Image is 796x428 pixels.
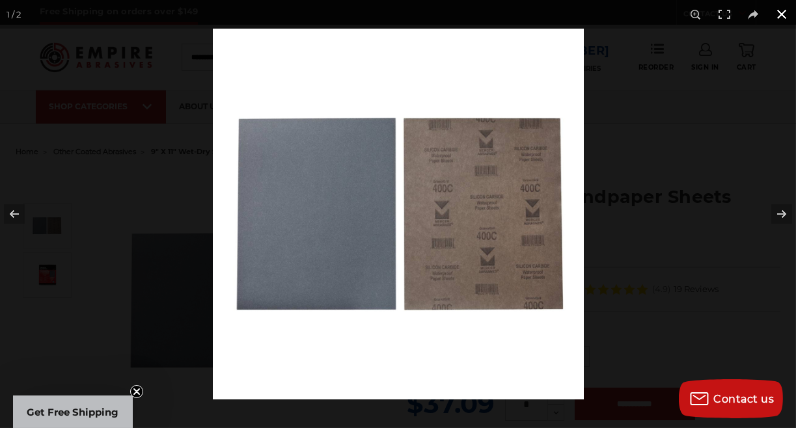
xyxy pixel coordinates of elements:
span: Get Free Shipping [27,406,119,418]
span: Contact us [714,393,775,405]
img: 9_x_11_Waterproof_Wet_Dry_Sandpaper__86072.1570197518.jpg [213,29,584,399]
div: Get Free ShippingClose teaser [13,395,133,428]
button: Next (arrow right) [750,181,796,247]
button: Close teaser [130,385,143,398]
button: Contact us [679,379,783,418]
